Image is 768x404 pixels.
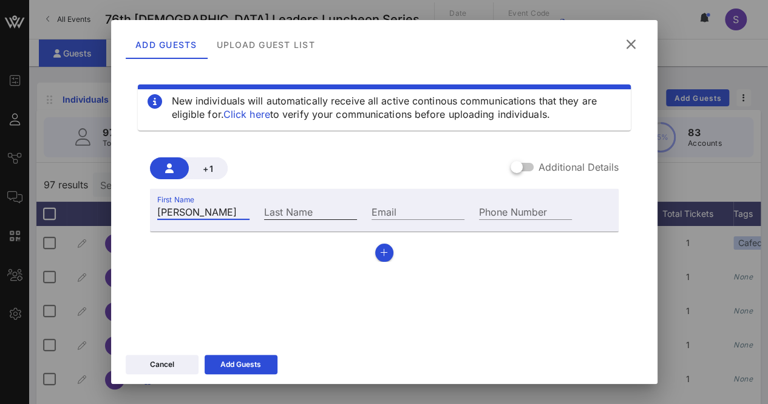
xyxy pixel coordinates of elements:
[157,195,194,204] label: First Name
[223,108,270,120] a: Click here
[126,30,207,59] div: Add Guests
[172,94,621,121] div: New individuals will automatically receive all active continous communications that they are elig...
[150,358,174,371] div: Cancel
[126,355,199,374] button: Cancel
[220,358,261,371] div: Add Guests
[199,163,218,174] span: +1
[157,204,250,219] input: First Name
[205,355,277,374] button: Add Guests
[539,161,619,173] label: Additional Details
[189,157,228,179] button: +1
[206,30,324,59] div: Upload Guest List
